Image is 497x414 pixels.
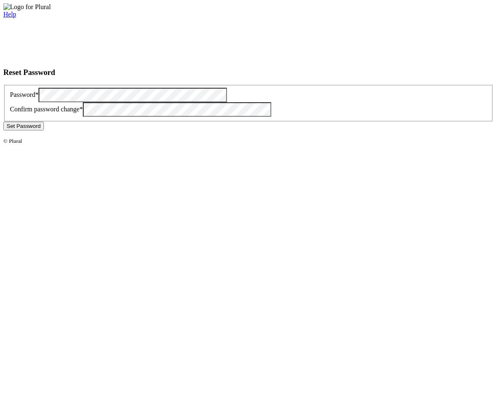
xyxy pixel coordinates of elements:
img: Logo for Plural [3,3,51,11]
button: Set Password [3,122,44,130]
small: © Plural [3,138,22,144]
a: Help [3,11,16,18]
label: Password [10,91,39,98]
h3: Reset Password [3,68,494,77]
label: Confirm password change [10,106,83,113]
